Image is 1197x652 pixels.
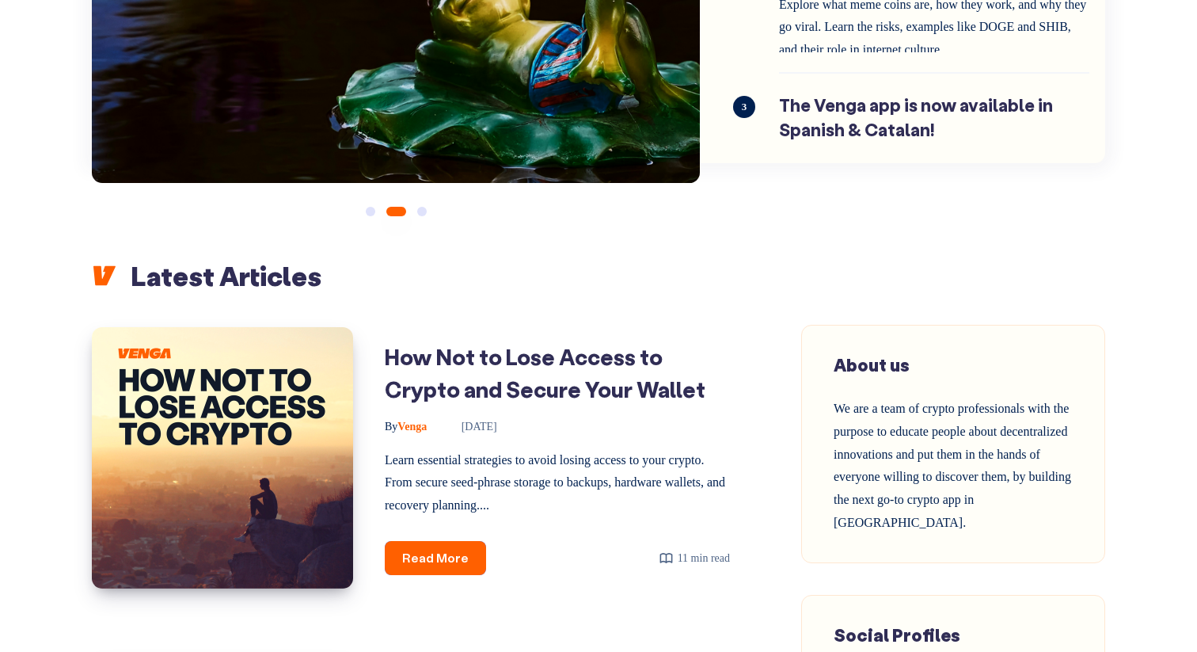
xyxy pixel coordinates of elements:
[385,342,705,403] a: How Not to Lose Access to Crypto and Secure Your Wallet
[385,421,397,433] span: By
[385,449,730,517] p: Learn essential strategies to avoid losing access to your crypto. From secure seed‑phrase storage...
[834,402,1071,529] span: We are a team of crypto professionals with the purpose to educate people about decentralized inno...
[385,421,430,433] a: ByVenga
[733,96,755,118] span: 3
[417,207,427,216] button: 3 of 3
[385,421,427,433] span: Venga
[366,207,375,216] button: 1 of 3
[834,353,910,376] span: About us
[659,548,730,568] div: 11 min read
[385,541,486,575] a: Read More
[386,207,406,216] button: 2 of 3
[92,327,353,589] img: Image of: How Not to Lose Access to Crypto and Secure Your Wallet
[834,623,960,646] span: Social Profiles
[439,421,497,433] time: [DATE]
[92,258,1105,293] h2: Latest Articles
